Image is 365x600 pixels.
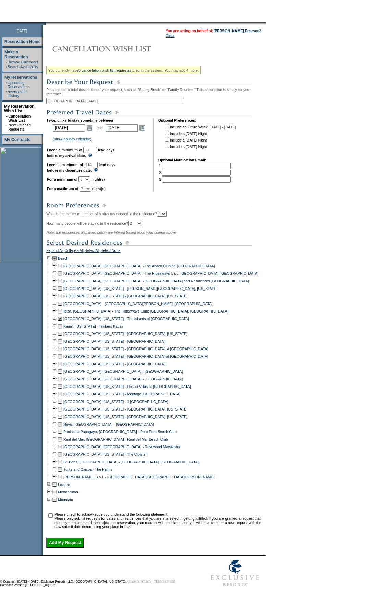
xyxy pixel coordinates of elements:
b: Optional Notification Email: [158,158,206,162]
td: Please check to acknowledge you understand the following statement: Please only submit requests f... [54,512,263,529]
a: St. Barts, [GEOGRAPHIC_DATA] - [GEOGRAPHIC_DATA], [GEOGRAPHIC_DATA] [63,460,199,464]
td: · [6,81,7,89]
a: [GEOGRAPHIC_DATA], [US_STATE] - [GEOGRAPHIC_DATA], [US_STATE] [63,332,187,336]
td: 1. [159,163,231,169]
td: · [6,60,7,64]
a: [GEOGRAPHIC_DATA], [US_STATE] - 1 [GEOGRAPHIC_DATA] [63,400,168,404]
span: You are acting on behalf of: [166,29,261,33]
a: [GEOGRAPHIC_DATA], [US_STATE] - [GEOGRAPHIC_DATA] [63,362,165,366]
a: My Reservation Wish List [4,104,35,113]
b: I need a maximum of [47,163,83,167]
a: [GEOGRAPHIC_DATA], [GEOGRAPHIC_DATA] - Rosewood Mayakoba [63,445,180,449]
b: For a maximum of [47,187,78,191]
a: Upcoming Reservations [8,81,29,89]
span: [DATE] [16,29,27,33]
a: Beach [58,256,68,260]
a: Reservation Home [4,39,40,44]
a: [GEOGRAPHIC_DATA], [US_STATE] - [PERSON_NAME][GEOGRAPHIC_DATA], [US_STATE] [63,286,218,291]
a: [PERSON_NAME], B.V.I. - [GEOGRAPHIC_DATA] [GEOGRAPHIC_DATA][PERSON_NAME] [63,475,215,479]
td: Include an Entire Week, [DATE] - [DATE] Include a [DATE] Night Include a [DATE] Night Include a [... [163,123,236,153]
a: [GEOGRAPHIC_DATA], [US_STATE] - Ho'olei Villas at [GEOGRAPHIC_DATA] [63,384,191,389]
a: Mountain [58,498,73,502]
b: » [5,114,8,118]
img: questionMark_lightBlue.gif [88,153,92,157]
img: Exclusive Resorts [204,556,266,590]
a: PRIVACY POLICY [126,580,151,583]
td: · [6,65,7,69]
a: [PERSON_NAME] Pearson3 [214,29,261,33]
a: Open the calendar popup. [86,124,93,132]
a: [GEOGRAPHIC_DATA], [GEOGRAPHIC_DATA] - [GEOGRAPHIC_DATA] [63,369,183,374]
a: [GEOGRAPHIC_DATA] - [GEOGRAPHIC_DATA][PERSON_NAME], [GEOGRAPHIC_DATA] [63,302,213,306]
td: 2. [159,170,231,176]
input: Date format: M/D/Y. Shortcut keys: [T] for Today. [UP] or [.] for Next Day. [DOWN] or [,] for Pre... [106,124,138,132]
a: [GEOGRAPHIC_DATA], [GEOGRAPHIC_DATA] - The Hideaways Club: [GEOGRAPHIC_DATA], [GEOGRAPHIC_DATA] [63,271,258,275]
a: Search Availability [8,65,38,69]
img: questionMark_lightBlue.gif [94,168,98,172]
b: lead days before my departure date. [47,163,115,172]
a: My Contracts [4,137,31,142]
a: Clear [166,34,174,38]
b: For a minimum of [47,177,77,181]
a: My Reservations [4,75,37,80]
a: Ibiza, [GEOGRAPHIC_DATA] - The Hideaways Club: [GEOGRAPHIC_DATA], [GEOGRAPHIC_DATA] [63,309,228,313]
a: Collapse All [64,248,84,255]
b: night(s) [92,187,106,191]
a: Peninsula Papagayo, [GEOGRAPHIC_DATA] - Poro Poro Beach Club [63,430,177,434]
a: [GEOGRAPHIC_DATA], [US_STATE] - The Islands of [GEOGRAPHIC_DATA] [63,317,189,321]
span: Note: the residences displayed below are filtered based upon your criteria above [46,230,176,234]
a: Select None [100,248,120,255]
a: [GEOGRAPHIC_DATA], [US_STATE] - [GEOGRAPHIC_DATA] at [GEOGRAPHIC_DATA] [63,354,208,358]
a: Browse Calendars [8,60,38,64]
a: [GEOGRAPHIC_DATA], [US_STATE] - Montage [GEOGRAPHIC_DATA] [63,392,180,396]
div: You currently have stored in the system. You may add 4 more. [46,66,201,74]
a: [GEOGRAPHIC_DATA], [US_STATE] - [GEOGRAPHIC_DATA] [63,339,165,343]
img: Cancellation Wish List [46,42,183,56]
img: subTtlRoomPreferences.gif [46,201,252,210]
a: New Release Requests [8,123,31,131]
a: [GEOGRAPHIC_DATA], [US_STATE] - The Cloister [63,452,147,456]
b: I need a minimum of [47,148,82,152]
input: Add My Request [46,538,84,548]
td: · [5,123,8,131]
td: and [96,123,104,133]
a: [GEOGRAPHIC_DATA], [GEOGRAPHIC_DATA] - [GEOGRAPHIC_DATA] [63,377,183,381]
a: [GEOGRAPHIC_DATA], [US_STATE] - [GEOGRAPHIC_DATA], [US_STATE] [63,415,187,419]
a: [GEOGRAPHIC_DATA], [US_STATE] - [GEOGRAPHIC_DATA], A [GEOGRAPHIC_DATA] [63,347,208,351]
a: Metropolitan [58,490,78,494]
div: | | | [46,248,264,255]
b: I would like to stay sometime between [47,118,113,122]
a: Nevis, [GEOGRAPHIC_DATA] - [GEOGRAPHIC_DATA] [63,422,154,426]
a: Real del Mar, [GEOGRAPHIC_DATA] - Real del Mar Beach Club [63,437,168,441]
a: [GEOGRAPHIC_DATA], [US_STATE] - [GEOGRAPHIC_DATA], [US_STATE] [63,407,187,411]
a: TERMS OF USE [154,580,176,583]
b: night(s) [91,177,105,181]
a: Reservation History [8,89,28,98]
img: promoShadowLeftCorner.gif [44,22,46,25]
b: lead days before my arrival date. [47,148,115,158]
b: Optional Preferences: [158,118,196,122]
input: Date format: M/D/Y. Shortcut keys: [T] for Today. [UP] or [.] for Next Day. [DOWN] or [,] for Pre... [53,124,85,132]
a: Open the calendar popup. [138,124,146,132]
a: Expand All [46,248,63,255]
a: Leisure [58,482,70,487]
a: [GEOGRAPHIC_DATA], [US_STATE] - [GEOGRAPHIC_DATA], [US_STATE] [63,294,187,298]
a: Select All [85,248,100,255]
a: (show holiday calendar) [53,137,92,141]
a: 0 cancellation wish list requests [78,68,130,72]
div: Please enter a brief description of your request, such as "Spring Break" or "Family Reunion." Thi... [46,64,264,548]
a: Cancellation Wish List [8,114,31,122]
a: Turks and Caicos - The Palms [63,467,112,472]
td: 3. [159,176,231,183]
a: [GEOGRAPHIC_DATA], [GEOGRAPHIC_DATA] - [GEOGRAPHIC_DATA] and Residences [GEOGRAPHIC_DATA] [63,279,249,283]
td: · [6,89,7,98]
a: [GEOGRAPHIC_DATA], [GEOGRAPHIC_DATA] - The Abaco Club on [GEOGRAPHIC_DATA] [63,264,215,268]
img: blank.gif [46,22,47,25]
a: Make a Reservation [4,50,28,59]
a: Kaua'i, [US_STATE] - Timbers Kaua'i [63,324,123,328]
